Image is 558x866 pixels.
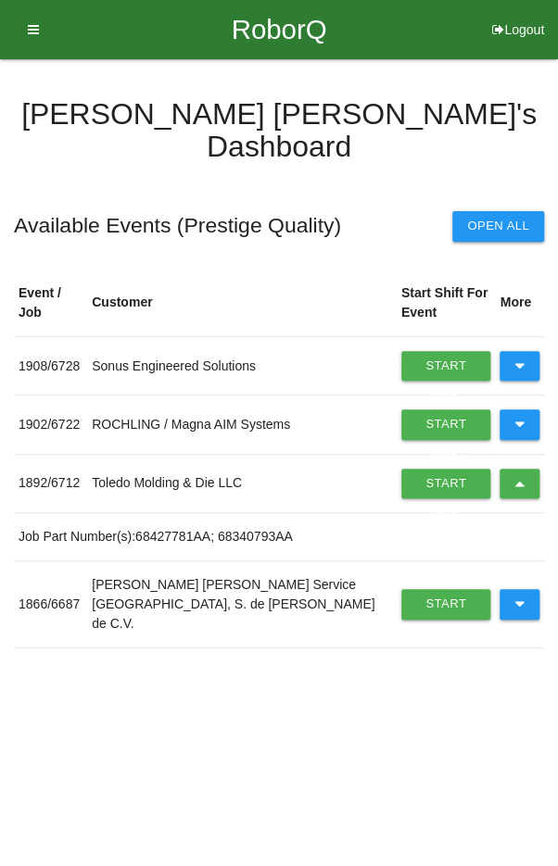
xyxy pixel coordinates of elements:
[14,336,87,395] td: 1908 / 6728
[87,561,397,648] td: [PERSON_NAME] [PERSON_NAME] Service [GEOGRAPHIC_DATA], S. de [PERSON_NAME] de C.V.
[14,214,341,237] h5: Available Events ( Prestige Quality )
[14,98,544,163] h4: [PERSON_NAME] [PERSON_NAME] 's Dashboard
[401,409,491,439] a: Start Shift
[14,454,87,512] td: 1892 / 6712
[14,513,544,561] td: Job Part Number(s): 68427781AA; 68340793AA
[87,454,397,512] td: Toledo Molding & Die LLC
[495,270,544,337] th: More
[397,270,496,337] th: Start Shift For Event
[87,270,397,337] th: Customer
[401,469,491,498] a: Start Shift
[401,351,491,381] a: Start Shift
[452,211,544,241] button: Open All
[14,270,87,337] th: Event / Job
[87,395,397,454] td: ROCHLING / Magna AIM Systems
[14,561,87,648] td: 1866 / 6687
[14,395,87,454] td: 1902 / 6722
[401,589,491,619] a: Start Shift
[87,336,397,395] td: Sonus Engineered Solutions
